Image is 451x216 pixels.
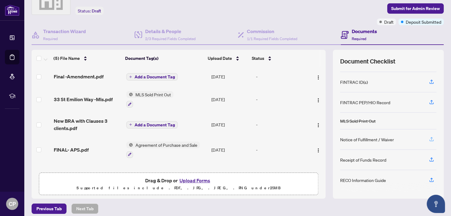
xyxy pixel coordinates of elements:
span: Draft [384,19,394,25]
th: Status [249,50,305,67]
img: Logo [316,123,321,128]
div: - [256,121,307,128]
img: logo [5,5,19,16]
button: Upload Forms [178,177,212,184]
div: - [256,96,307,103]
span: Submit for Admin Review [391,4,440,13]
h4: Commission [247,28,297,35]
button: Submit for Admin Review [387,3,444,14]
span: plus [129,123,132,126]
span: FINAL- APS.pdf [54,146,89,153]
span: Add a Document Tag [135,123,175,127]
button: Next Tab [71,204,98,214]
td: [DATE] [209,163,254,187]
td: [DATE] [209,137,254,163]
th: Document Tag(s) [123,50,205,67]
span: Deposit Submitted [406,19,441,25]
h4: Transaction Wizard [43,28,86,35]
div: Status: [75,7,104,15]
button: Add a Document Tag [126,73,178,81]
div: FINTRAC ID(s) [340,79,368,85]
span: Previous Tab [36,204,62,214]
span: Drag & Drop orUpload FormsSupported files include .PDF, .JPG, .JPEG, .PNG under25MB [39,173,318,195]
img: Logo [316,148,321,153]
td: [DATE] [209,67,254,86]
span: Required [43,36,58,41]
div: - [256,73,307,80]
span: Draft [92,8,101,14]
span: Required [352,36,366,41]
td: [DATE] [209,112,254,137]
button: Open asap [427,195,445,213]
span: 2/3 Required Fields Completed [145,36,196,41]
button: Status IconAgreement of Purchase and Sale [126,142,200,158]
h4: Documents [352,28,377,35]
button: Logo [313,120,323,129]
span: Final -Amendment.pdf [54,73,104,80]
span: Drag & Drop or [145,177,212,184]
div: Receipt of Funds Record [340,156,386,163]
button: Logo [313,94,323,104]
span: 1755964868926-Deposit-Officialreceipt.pdf [54,168,121,182]
img: Logo [316,98,321,103]
img: Status Icon [126,142,133,148]
span: Document Checklist [340,57,395,66]
span: Upload Date [208,55,232,62]
span: 1/1 Required Fields Completed [247,36,297,41]
button: Logo [313,72,323,81]
button: Previous Tab [32,204,67,214]
img: Status Icon [126,91,133,98]
span: plus [129,75,132,78]
div: MLS Sold Print Out [340,118,376,124]
p: Supported files include .PDF, .JPG, .JPEG, .PNG under 25 MB [43,184,314,192]
td: [DATE] [209,86,254,112]
img: Logo [316,75,321,80]
h4: Details & People [145,28,196,35]
span: CP [9,200,16,208]
button: Status IconMLS Sold Print Out [126,91,173,108]
div: Notice of Fulfillment / Waiver [340,136,394,143]
button: Add a Document Tag [126,121,178,129]
div: RECO Information Guide [340,177,386,183]
span: (5) File Name [53,55,80,62]
span: 33 St Emilion Way -Mls.pdf [54,96,113,103]
span: Agreement of Purchase and Sale [133,142,200,148]
th: Upload Date [205,50,249,67]
span: Status [252,55,264,62]
span: MLS Sold Print Out [133,91,173,98]
button: Logo [313,145,323,155]
span: Add a Document Tag [135,75,175,79]
div: - [256,146,307,153]
span: New BRA with Clauses 3 clients.pdf [54,117,121,132]
th: (5) File Name [51,50,122,67]
div: FINTRAC PEP/HIO Record [340,99,390,106]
